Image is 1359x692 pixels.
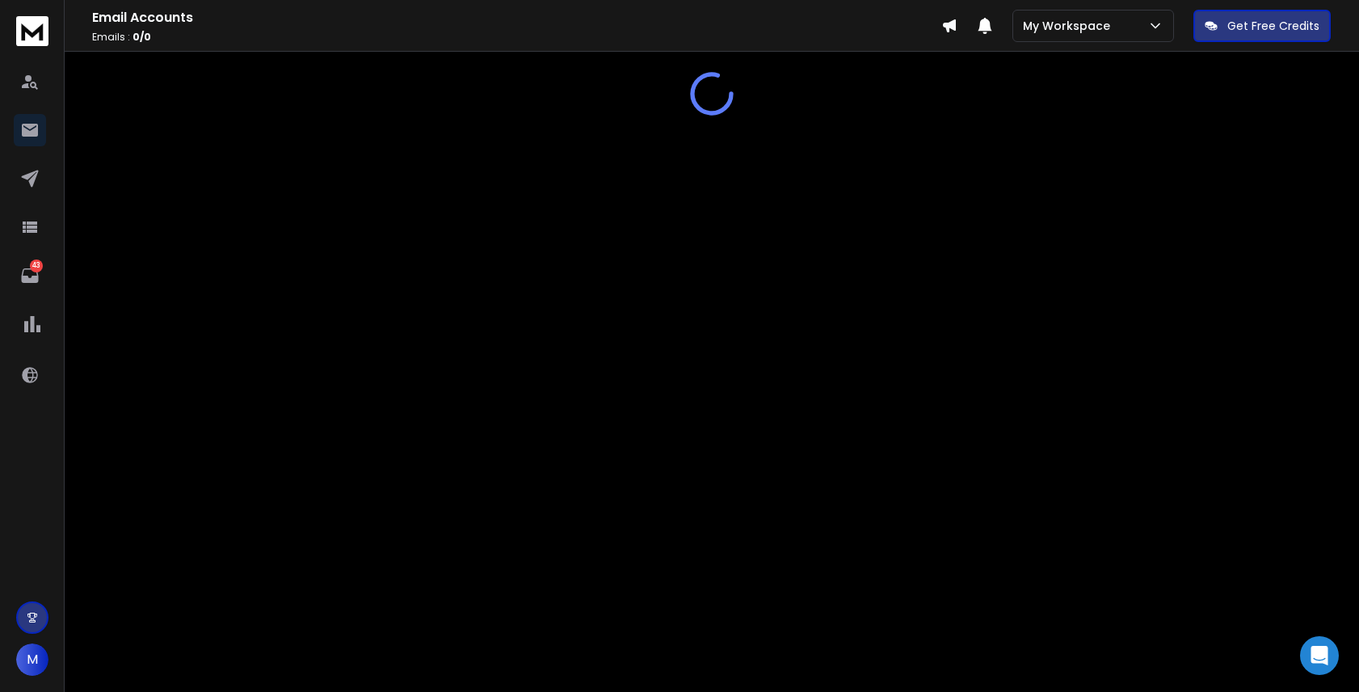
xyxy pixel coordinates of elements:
[133,30,151,44] span: 0 / 0
[14,259,46,292] a: 43
[16,16,48,46] img: logo
[92,8,941,27] h1: Email Accounts
[1300,636,1339,675] div: Open Intercom Messenger
[1227,18,1319,34] p: Get Free Credits
[16,643,48,676] button: M
[1023,18,1117,34] p: My Workspace
[1193,10,1331,42] button: Get Free Credits
[30,259,43,272] p: 43
[92,31,941,44] p: Emails :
